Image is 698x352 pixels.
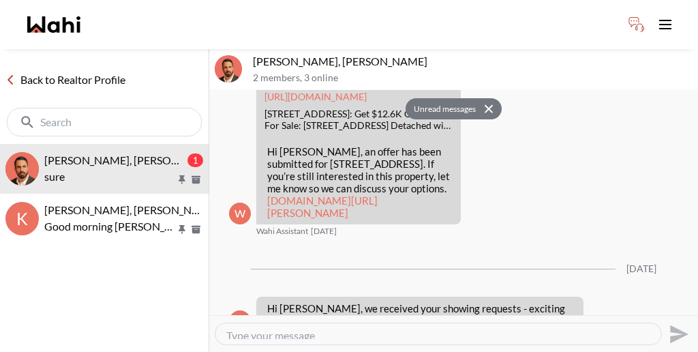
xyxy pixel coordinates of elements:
div: W [229,203,251,224]
button: Unread messages [406,98,480,120]
button: Archive [189,224,203,235]
a: [DOMAIN_NAME][URL][PERSON_NAME] [267,194,378,219]
p: Hi [PERSON_NAME], we received your showing requests - exciting . We will be in touch shortly. [267,302,573,327]
p: sure [44,168,176,185]
p: Good morning [PERSON_NAME] ! I have received your showing requests and am working to book and con... [44,218,176,235]
div: [DATE] [626,263,656,275]
p: 2 members , 3 online [253,72,693,84]
p: [PERSON_NAME], [PERSON_NAME] [253,55,693,68]
div: W [229,310,251,332]
input: Search [40,115,171,129]
span: [PERSON_NAME], [PERSON_NAME] [44,203,219,216]
div: [STREET_ADDRESS]: Get $12.6K Cashback | Wahi [264,108,453,120]
button: Pin [176,224,188,235]
button: Pin [176,174,188,186]
button: Toggle open navigation menu [652,11,679,38]
div: khalid Alvi, Behnam [5,152,39,186]
time: 2025-07-22T15:40:58.211Z [311,226,337,237]
span: Wahi Assistant [256,226,308,237]
button: Archive [189,174,203,186]
span: 🎉 [267,314,280,327]
div: khalid Alvi, Behnam [215,55,242,83]
a: Wahi homepage [27,16,80,33]
div: For Sale: [STREET_ADDRESS] Detached with $12.6K Cashback through Wahi Cashback. View 18 photos, l... [264,120,453,132]
textarea: Type your message [226,329,650,339]
div: k [5,202,39,235]
img: k [215,55,242,83]
img: k [5,152,39,186]
span: [PERSON_NAME], [PERSON_NAME] [44,153,219,166]
div: 1 [187,153,203,167]
button: Send [662,319,693,349]
p: Hi [PERSON_NAME], an offer has been submitted for [STREET_ADDRESS]. If you’re still interested in... [267,145,450,219]
a: Attachment [264,91,367,102]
